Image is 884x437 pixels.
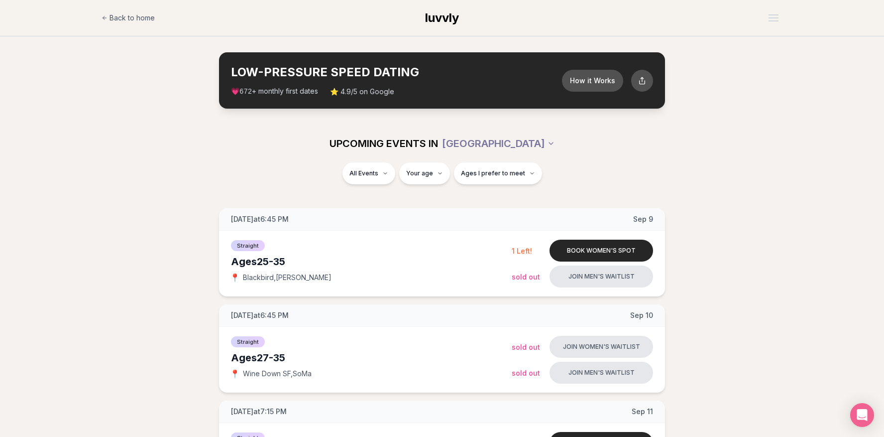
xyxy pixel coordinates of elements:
button: Book women's spot [550,240,653,262]
h2: LOW-PRESSURE SPEED DATING [231,64,562,80]
span: Blackbird , [PERSON_NAME] [243,273,331,283]
span: Sep 10 [630,310,653,320]
span: Wine Down SF , SoMa [243,369,312,379]
button: All Events [342,162,395,184]
span: ⭐ 4.9/5 on Google [330,87,394,97]
span: All Events [349,169,378,177]
button: Open menu [765,10,782,25]
span: [DATE] at 7:15 PM [231,407,287,417]
button: Join men's waitlist [550,266,653,288]
button: How it Works [562,70,623,92]
button: Your age [399,162,450,184]
span: Sold Out [512,343,540,351]
span: Ages I prefer to meet [461,169,525,177]
span: Sep 9 [633,214,653,224]
span: Straight [231,240,265,251]
div: Ages 27-35 [231,351,512,365]
button: Join women's waitlist [550,336,653,358]
span: [DATE] at 6:45 PM [231,214,289,224]
button: Ages I prefer to meet [454,162,542,184]
span: 📍 [231,370,239,378]
span: Sep 11 [632,407,653,417]
button: Join men's waitlist [550,362,653,384]
span: Straight [231,336,265,347]
span: Back to home [110,13,155,23]
div: Open Intercom Messenger [850,403,874,427]
span: luvvly [425,10,459,25]
span: Sold Out [512,273,540,281]
span: Your age [406,169,433,177]
span: 💗 + monthly first dates [231,86,318,97]
span: 📍 [231,274,239,282]
span: UPCOMING EVENTS IN [330,137,438,150]
span: [DATE] at 6:45 PM [231,310,289,320]
span: 672 [239,88,252,96]
span: 1 Left! [512,247,532,255]
a: luvvly [425,10,459,26]
div: Ages 25-35 [231,255,512,269]
a: Back to home [102,8,155,28]
button: [GEOGRAPHIC_DATA] [442,133,555,154]
span: Sold Out [512,369,540,377]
